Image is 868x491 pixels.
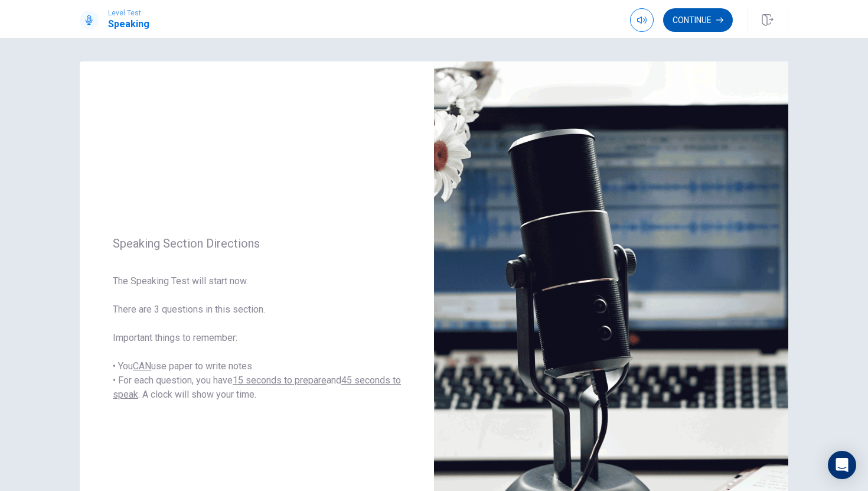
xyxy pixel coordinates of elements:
[113,236,401,251] span: Speaking Section Directions
[663,8,733,32] button: Continue
[108,9,149,17] span: Level Test
[133,360,151,372] u: CAN
[828,451,856,479] div: Open Intercom Messenger
[108,17,149,31] h1: Speaking
[113,274,401,402] span: The Speaking Test will start now. There are 3 questions in this section. Important things to reme...
[233,375,327,386] u: 15 seconds to prepare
